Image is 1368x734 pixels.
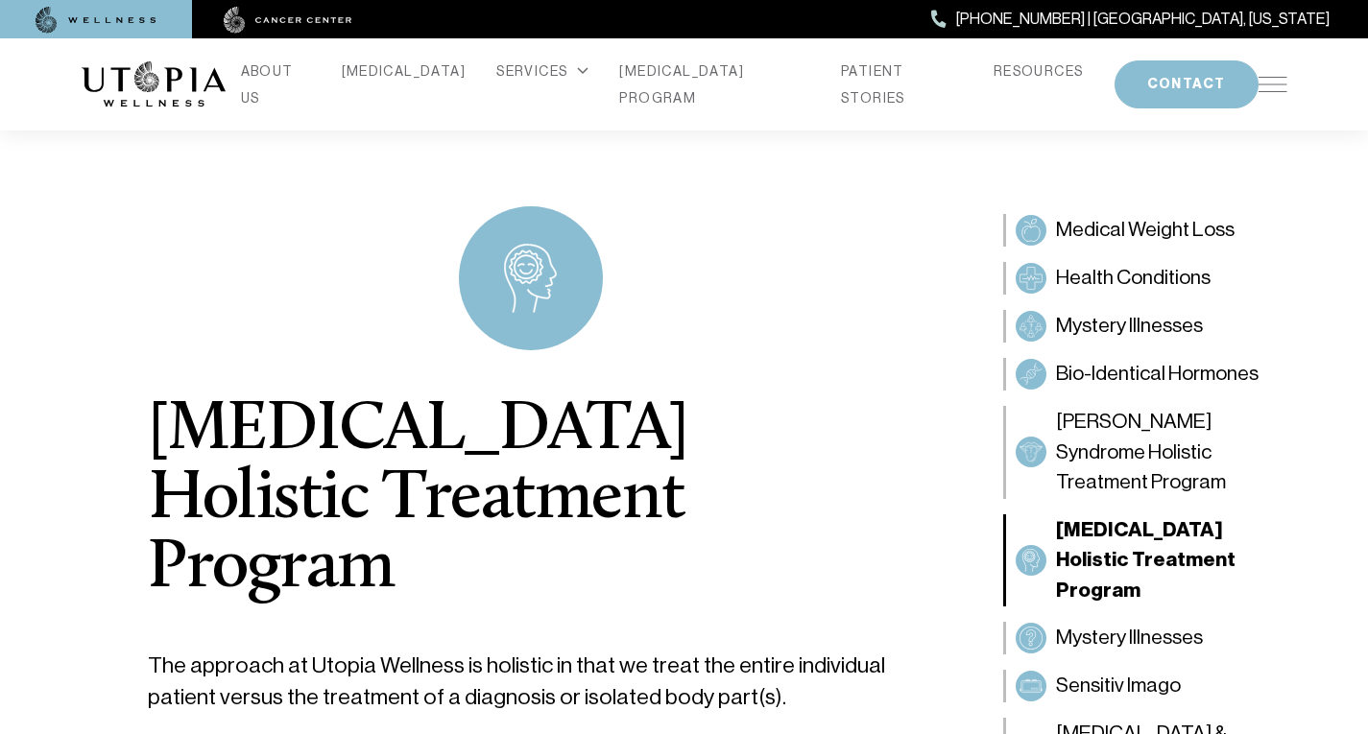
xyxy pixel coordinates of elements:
div: SERVICES [496,58,588,84]
span: Sensitiv Imago [1056,671,1181,701]
img: Mystery Illnesses [1020,315,1043,338]
a: Mystery IllnessesMystery Illnesses [1003,310,1287,343]
span: [PHONE_NUMBER] | [GEOGRAPHIC_DATA], [US_STATE] [956,7,1330,32]
a: PATIENT STORIES [841,58,963,111]
p: The approach at Utopia Wellness is holistic in that we treat the entire individual patient versus... [148,650,913,714]
img: wellness [36,7,156,34]
a: Medical Weight LossMedical Weight Loss [1003,214,1287,247]
a: [MEDICAL_DATA] [342,58,467,84]
span: [PERSON_NAME] Syndrome Holistic Treatment Program [1056,407,1278,498]
a: Sensitiv ImagoSensitiv Imago [1003,670,1287,702]
img: cancer center [224,7,352,34]
img: Dementia Holistic Treatment Program [1020,549,1043,572]
img: icon [504,244,557,313]
a: Sjögren’s Syndrome Holistic Treatment Program[PERSON_NAME] Syndrome Holistic Treatment Program [1003,406,1287,499]
a: Bio-Identical HormonesBio-Identical Hormones [1003,358,1287,391]
span: Bio-Identical Hormones [1056,359,1259,390]
h1: [MEDICAL_DATA] Holistic Treatment Program [148,396,913,604]
img: Sensitiv Imago [1020,675,1043,698]
img: Sjögren’s Syndrome Holistic Treatment Program [1020,440,1043,463]
span: Mystery Illnesses [1056,623,1203,653]
span: Mystery Illnesses [1056,311,1203,342]
button: CONTACT [1115,60,1259,108]
img: Health Conditions [1020,267,1043,290]
a: [PHONE_NUMBER] | [GEOGRAPHIC_DATA], [US_STATE] [931,7,1330,32]
img: Medical Weight Loss [1020,219,1043,242]
a: ABOUT US [241,58,311,111]
img: Mystery Illnesses [1020,627,1043,650]
img: Bio-Identical Hormones [1020,363,1043,386]
img: logo [82,61,226,107]
img: icon-hamburger [1259,77,1287,92]
a: Dementia Holistic Treatment Program[MEDICAL_DATA] Holistic Treatment Program [1003,514,1287,607]
a: RESOURCES [994,58,1084,84]
a: Mystery IllnessesMystery Illnesses [1003,622,1287,654]
span: Health Conditions [1056,263,1211,294]
span: Medical Weight Loss [1056,215,1235,246]
a: Health ConditionsHealth Conditions [1003,262,1287,295]
a: [MEDICAL_DATA] PROGRAM [619,58,810,111]
span: [MEDICAL_DATA] Holistic Treatment Program [1056,515,1278,606]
